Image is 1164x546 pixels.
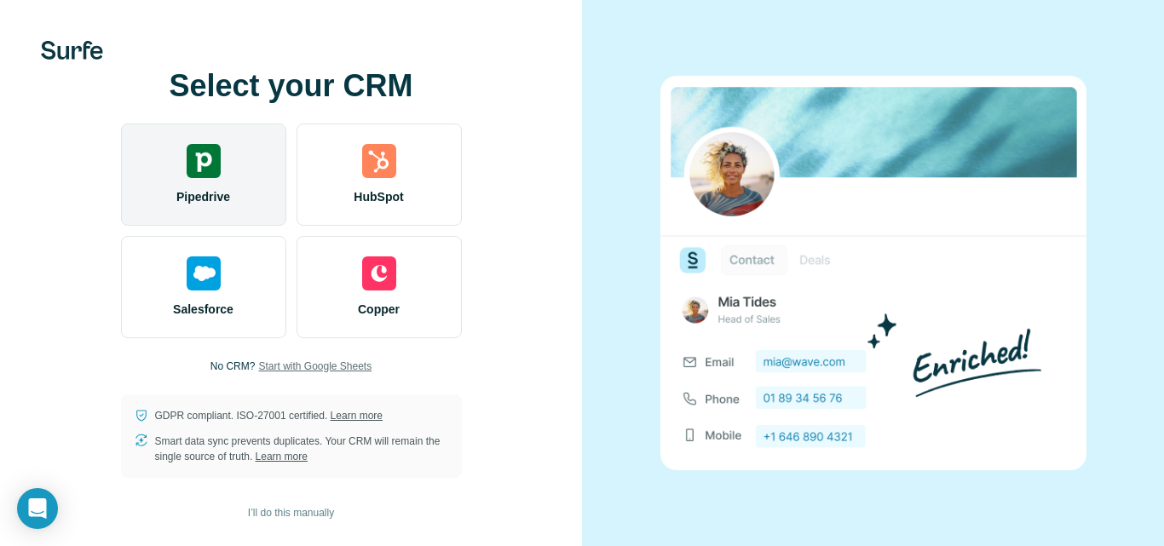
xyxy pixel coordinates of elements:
img: pipedrive's logo [187,144,221,178]
img: hubspot's logo [362,144,396,178]
button: Start with Google Sheets [258,359,372,374]
img: copper's logo [362,256,396,290]
button: I’ll do this manually [236,500,346,526]
img: Surfe's logo [41,41,103,60]
img: none image [660,76,1086,470]
span: Pipedrive [176,188,230,205]
span: I’ll do this manually [248,505,334,520]
img: salesforce's logo [187,256,221,290]
a: Learn more [256,451,308,463]
p: Smart data sync prevents duplicates. Your CRM will remain the single source of truth. [155,434,448,464]
p: GDPR compliant. ISO-27001 certified. [155,408,383,423]
span: Copper [358,301,400,318]
a: Learn more [331,410,383,422]
span: Salesforce [173,301,233,318]
div: Open Intercom Messenger [17,488,58,529]
span: HubSpot [354,188,403,205]
h1: Select your CRM [121,69,462,103]
p: No CRM? [210,359,256,374]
